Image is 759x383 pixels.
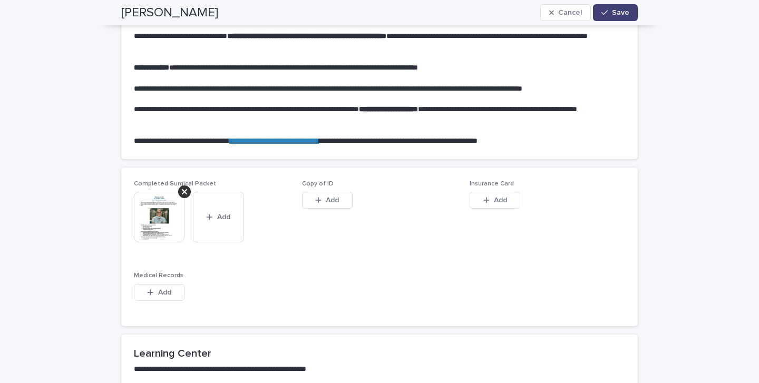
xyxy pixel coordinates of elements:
[593,4,638,21] button: Save
[470,192,520,209] button: Add
[302,181,334,187] span: Copy of ID
[134,347,625,360] h2: Learning Center
[470,181,514,187] span: Insurance Card
[612,9,629,16] span: Save
[121,5,218,21] h2: [PERSON_NAME]
[134,284,184,301] button: Add
[326,197,339,204] span: Add
[158,289,171,296] span: Add
[193,192,244,242] button: Add
[540,4,591,21] button: Cancel
[558,9,582,16] span: Cancel
[302,192,353,209] button: Add
[217,213,230,221] span: Add
[494,197,507,204] span: Add
[134,272,183,279] span: Medical Records
[134,181,216,187] span: Completed Surgical Packet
